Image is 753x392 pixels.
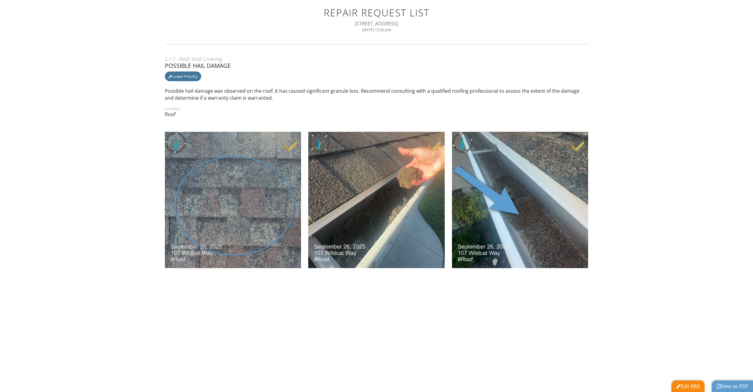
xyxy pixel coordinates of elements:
h1: Repair Request List [172,7,581,18]
p: Possible hail damage was observed on the roof. It has caused significant granule loss. Recommend ... [165,88,588,101]
img: data [165,132,301,268]
a: View as PDF [717,383,748,390]
div: Possible Hail Damage [165,62,588,69]
img: data [308,132,445,268]
img: data [452,132,588,268]
div: Location [165,106,588,111]
p: Roof [165,111,588,118]
div: 2.1.1 - Roof: Roof Covering [165,56,588,62]
a: Edit RRB [676,383,700,390]
div: Lower Priority [165,71,201,81]
div: [DATE] 12:50 pm [172,27,581,32]
div: [STREET_ADDRESS] [172,20,581,27]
